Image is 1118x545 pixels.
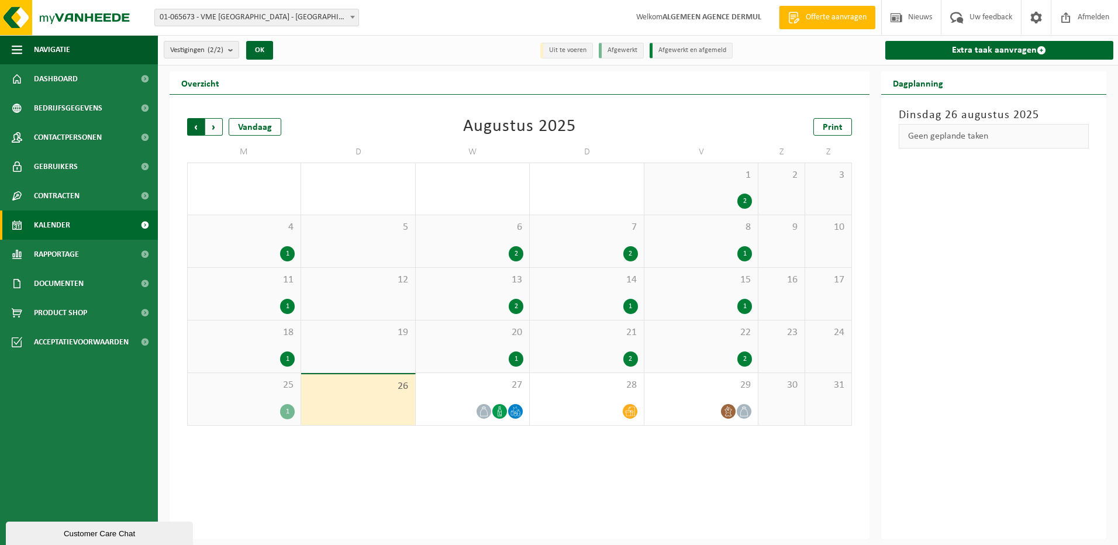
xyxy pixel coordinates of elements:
[650,379,752,392] span: 29
[34,181,80,211] span: Contracten
[229,118,281,136] div: Vandaag
[280,246,295,261] div: 1
[34,152,78,181] span: Gebruikers
[737,194,752,209] div: 2
[205,118,223,136] span: Volgende
[811,379,846,392] span: 31
[509,246,523,261] div: 2
[194,326,295,339] span: 18
[623,246,638,261] div: 2
[509,351,523,367] div: 1
[154,9,359,26] span: 01-065673 - VME NIEUW HELMOND - OOSTENDE
[34,298,87,327] span: Product Shop
[422,274,523,287] span: 13
[811,274,846,287] span: 17
[764,379,799,392] span: 30
[899,124,1089,149] div: Geen geplande taken
[536,379,637,392] span: 28
[650,43,733,58] li: Afgewerkt en afgemeld
[737,246,752,261] div: 1
[307,221,409,234] span: 5
[301,142,415,163] td: D
[764,221,799,234] span: 9
[34,211,70,240] span: Kalender
[758,142,805,163] td: Z
[187,118,205,136] span: Vorige
[764,169,799,182] span: 2
[422,379,523,392] span: 27
[194,274,295,287] span: 11
[823,123,843,132] span: Print
[540,43,593,58] li: Uit te voeren
[623,351,638,367] div: 2
[662,13,761,22] strong: ALGEMEEN AGENCE DERMUL
[34,35,70,64] span: Navigatie
[416,142,530,163] td: W
[463,118,576,136] div: Augustus 2025
[536,274,637,287] span: 14
[779,6,875,29] a: Offerte aanvragen
[737,299,752,314] div: 1
[881,71,955,94] h2: Dagplanning
[208,46,223,54] count: (2/2)
[811,169,846,182] span: 3
[6,519,195,545] iframe: chat widget
[650,326,752,339] span: 22
[422,221,523,234] span: 6
[280,299,295,314] div: 1
[737,351,752,367] div: 2
[650,221,752,234] span: 8
[650,169,752,182] span: 1
[536,221,637,234] span: 7
[34,327,129,357] span: Acceptatievoorwaarden
[813,118,852,136] a: Print
[155,9,358,26] span: 01-065673 - VME NIEUW HELMOND - OOSTENDE
[805,142,852,163] td: Z
[885,41,1114,60] a: Extra taak aanvragen
[811,326,846,339] span: 24
[246,41,273,60] button: OK
[307,326,409,339] span: 19
[764,274,799,287] span: 16
[307,380,409,393] span: 26
[422,326,523,339] span: 20
[764,326,799,339] span: 23
[599,43,644,58] li: Afgewerkt
[280,404,295,419] div: 1
[509,299,523,314] div: 2
[34,64,78,94] span: Dashboard
[899,106,1089,124] h3: Dinsdag 26 augustus 2025
[307,274,409,287] span: 12
[164,41,239,58] button: Vestigingen(2/2)
[170,42,223,59] span: Vestigingen
[650,274,752,287] span: 15
[34,94,102,123] span: Bedrijfsgegevens
[623,299,638,314] div: 1
[187,142,301,163] td: M
[34,240,79,269] span: Rapportage
[530,142,644,163] td: D
[536,326,637,339] span: 21
[34,269,84,298] span: Documenten
[194,379,295,392] span: 25
[34,123,102,152] span: Contactpersonen
[194,221,295,234] span: 4
[644,142,758,163] td: V
[280,351,295,367] div: 1
[170,71,231,94] h2: Overzicht
[803,12,869,23] span: Offerte aanvragen
[811,221,846,234] span: 10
